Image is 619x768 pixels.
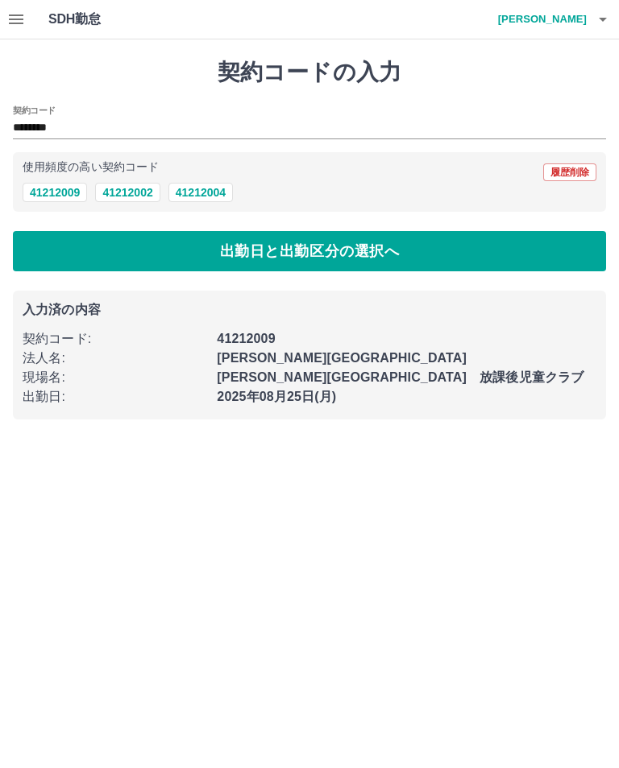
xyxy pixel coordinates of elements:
button: 履歴削除 [543,163,596,181]
button: 41212004 [168,183,233,202]
button: 41212009 [23,183,87,202]
p: 契約コード : [23,329,207,349]
p: 出勤日 : [23,387,207,407]
p: 入力済の内容 [23,303,596,316]
b: [PERSON_NAME][GEOGRAPHIC_DATA] [217,351,467,365]
button: 41212002 [95,183,160,202]
h1: 契約コードの入力 [13,59,606,86]
p: 現場名 : [23,368,207,387]
h2: 契約コード [13,104,56,117]
b: 41212009 [217,332,275,345]
p: 使用頻度の高い契約コード [23,162,159,173]
b: 2025年08月25日(月) [217,390,336,403]
button: 出勤日と出勤区分の選択へ [13,231,606,271]
p: 法人名 : [23,349,207,368]
b: [PERSON_NAME][GEOGRAPHIC_DATA] 放課後児童クラブ [217,370,584,384]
